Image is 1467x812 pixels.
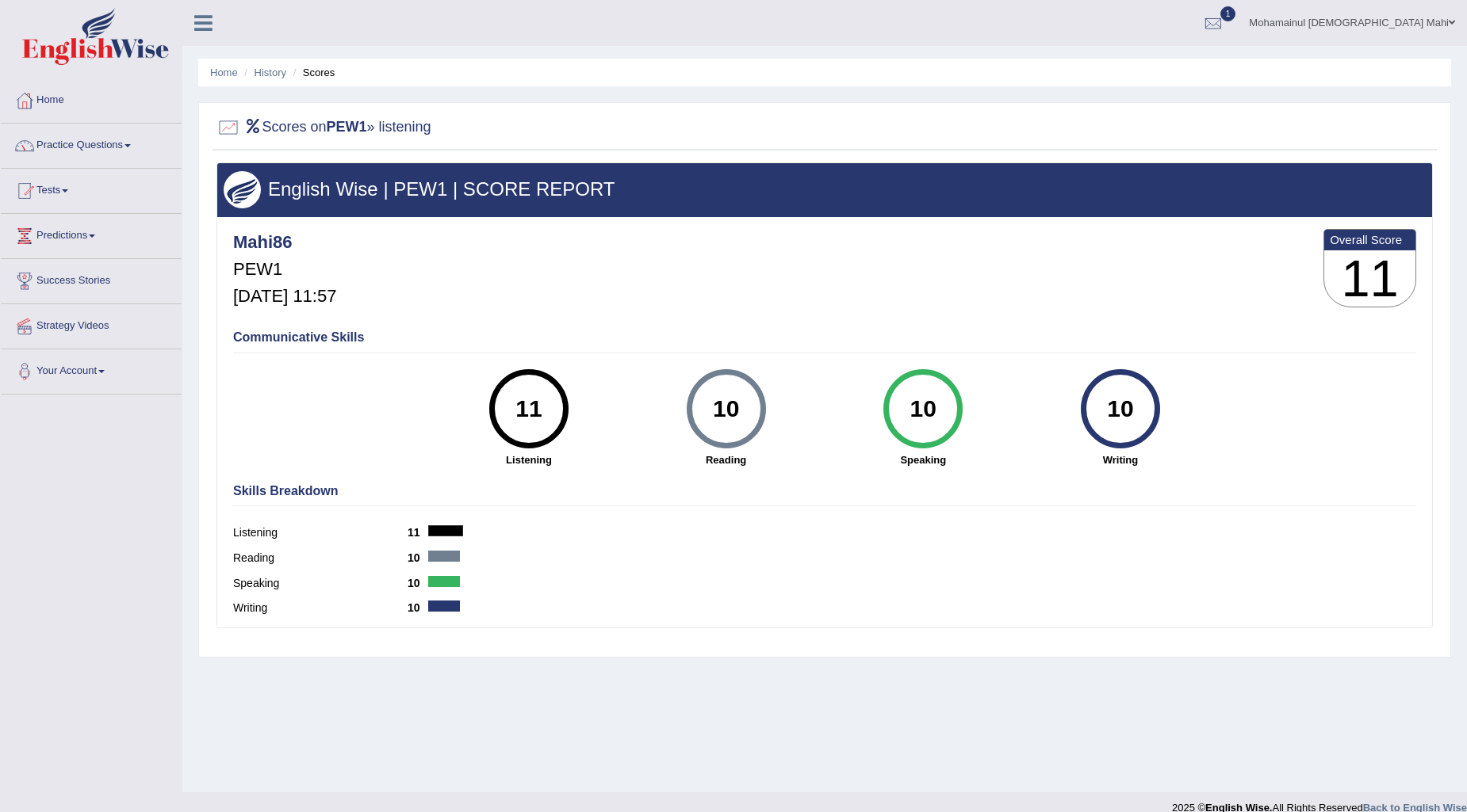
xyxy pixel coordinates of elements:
[210,67,238,78] a: Home
[255,67,286,78] a: History
[233,287,336,306] h5: [DATE] 11:57
[233,575,408,592] label: Speaking
[1,214,182,254] a: Predictions
[697,376,755,442] div: 10
[439,452,620,467] strong: Listening
[894,376,952,442] div: 10
[1,78,182,118] a: Home
[1220,6,1236,21] span: 1
[233,484,1416,498] h4: Skills Breakdown
[1091,376,1149,442] div: 10
[233,330,1416,345] h4: Communicative Skills
[1330,233,1410,246] b: Overall Score
[233,233,336,252] h4: Mahi86
[327,119,367,135] b: PEW1
[216,116,431,139] h2: Scores on » listening
[833,452,1014,467] strong: Speaking
[233,550,408,566] label: Reading
[224,171,261,208] img: wings.png
[233,600,408,616] label: Writing
[500,376,557,442] div: 11
[1,169,182,208] a: Tests
[1,124,182,163] a: Practice Questions
[289,65,335,80] li: Scores
[233,260,336,279] h5: PEW1
[1,259,182,299] a: Success Stories
[1,304,182,344] a: Strategy Videos
[233,524,408,541] label: Listening
[224,179,1426,200] h3: English Wise | PEW1 | SCORE REPORT
[1,349,182,389] a: Your Account
[635,452,817,467] strong: Reading
[408,526,428,539] b: 11
[408,577,428,589] b: 10
[1030,452,1212,467] strong: Writing
[408,601,428,614] b: 10
[1324,250,1415,307] h3: 11
[408,551,428,564] b: 10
